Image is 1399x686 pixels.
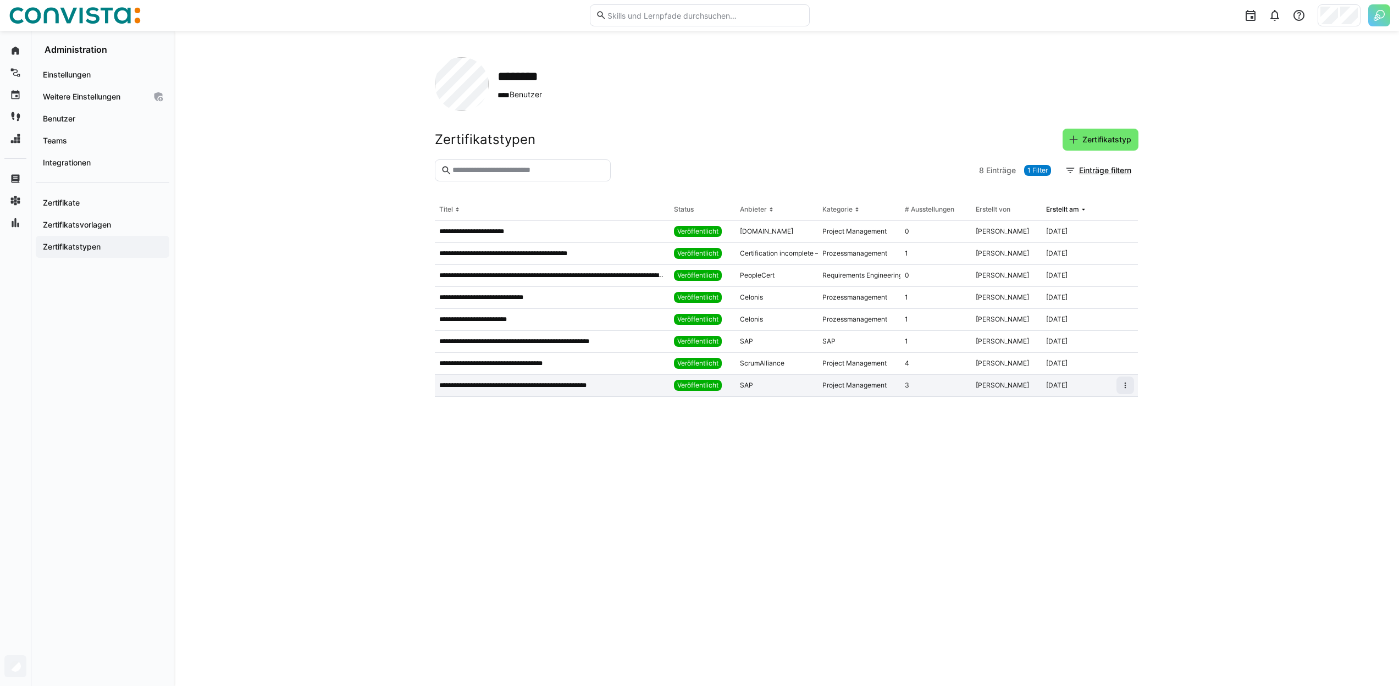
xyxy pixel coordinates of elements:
div: [DATE] [1046,337,1068,346]
span: Veröffentlicht [677,381,718,390]
div: 0 [905,227,909,236]
span: Veröffentlicht [677,249,718,258]
h2: Zertifikatstypen [435,131,535,148]
div: [PERSON_NAME] [976,337,1029,346]
span: Veröffentlicht [677,293,718,302]
div: Project Management [822,227,887,236]
div: Project Management [822,381,887,390]
div: Certification incomplete – please re-enter with provider [740,249,909,258]
span: Veröffentlicht [677,271,718,280]
div: 1 [905,293,908,302]
div: [PERSON_NAME] [976,249,1029,258]
div: Prozessmanagement [822,293,887,302]
div: PeopleCert [740,271,775,280]
div: [PERSON_NAME] [976,271,1029,280]
div: Status [674,205,694,214]
div: Erstellt von [976,205,1010,214]
div: Project Management [822,359,887,368]
div: Titel [439,205,453,214]
div: 4 [905,359,909,368]
div: [PERSON_NAME] [976,227,1029,236]
div: [PERSON_NAME] [976,359,1029,368]
div: # Ausstellungen [905,205,954,214]
div: [DATE] [1046,271,1068,280]
span: Veröffentlicht [677,337,718,346]
div: Celonis [740,315,763,324]
div: [DATE] [1046,249,1068,258]
div: SAP [740,337,753,346]
span: Benutzer [497,89,552,101]
div: ScrumAlliance [740,359,784,368]
input: Skills und Lernpfade durchsuchen… [606,10,803,20]
span: Einträge filtern [1077,165,1133,176]
span: Veröffentlicht [677,227,718,236]
div: 1 [905,249,908,258]
div: Requirements Engineering [822,271,903,280]
div: Prozessmanagement [822,315,887,324]
div: [PERSON_NAME] [976,293,1029,302]
span: Zertifikatstyp [1081,134,1133,145]
div: 1 [905,337,908,346]
div: [DATE] [1046,381,1068,390]
span: 8 [979,165,984,176]
div: [DATE] [1046,227,1068,236]
div: SAP [740,381,753,390]
span: Veröffentlicht [677,315,718,324]
span: 1 Filter [1027,166,1048,175]
div: [PERSON_NAME] [976,315,1029,324]
div: Prozessmanagement [822,249,887,258]
div: SAP [822,337,836,346]
div: [DATE] [1046,293,1068,302]
div: Kategorie [822,205,853,214]
button: Zertifikatstyp [1063,129,1138,151]
div: [DATE] [1046,359,1068,368]
div: 1 [905,315,908,324]
div: 3 [905,381,909,390]
div: Erstellt am [1046,205,1079,214]
div: 0 [905,271,909,280]
div: Anbieter [740,205,767,214]
span: Einträge [986,165,1016,176]
span: Veröffentlicht [677,359,718,368]
div: [DOMAIN_NAME] [740,227,793,236]
button: Einträge filtern [1059,159,1138,181]
div: [PERSON_NAME] [976,381,1029,390]
div: [DATE] [1046,315,1068,324]
div: Celonis [740,293,763,302]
